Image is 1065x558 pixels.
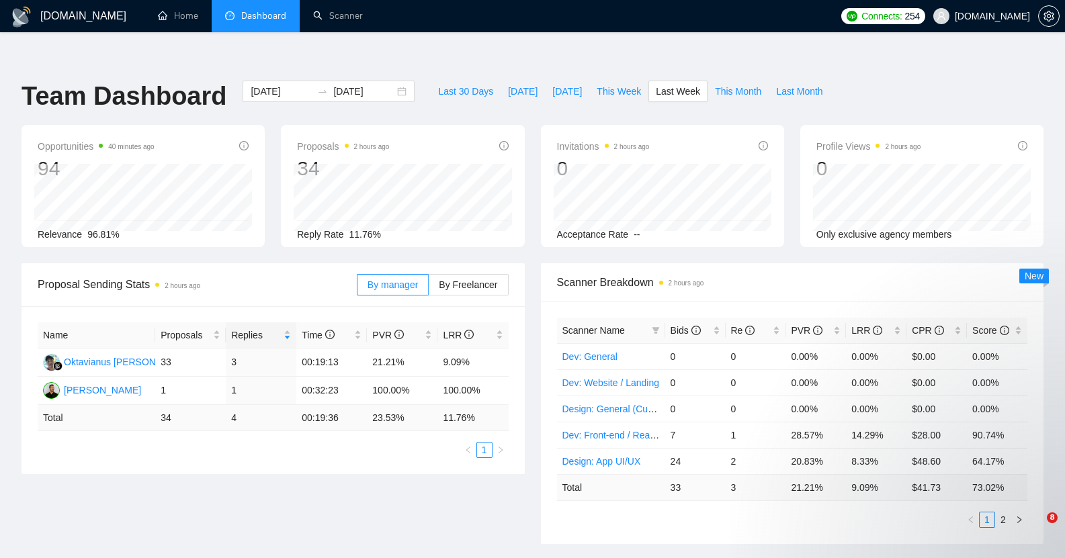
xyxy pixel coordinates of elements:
time: 2 hours ago [165,282,200,289]
div: 94 [38,156,155,181]
td: 0 [726,396,786,422]
button: setting [1038,5,1060,27]
span: info-circle [691,326,701,335]
span: This Month [715,84,761,99]
span: info-circle [325,330,335,339]
span: right [497,446,505,454]
span: filter [649,320,663,340]
td: 0.00% [785,369,846,396]
span: [DATE] [552,84,582,99]
button: left [963,512,979,528]
td: 23.53 % [367,405,437,431]
button: [DATE] [501,81,545,102]
td: 3 [726,474,786,500]
span: This Week [597,84,641,99]
td: 14.29% [846,422,906,448]
time: 2 hours ago [354,143,390,150]
img: upwork-logo.png [847,11,857,21]
a: setting [1038,11,1060,21]
td: 0.00% [846,343,906,369]
a: OOOktavianus [PERSON_NAME] Tape [43,356,214,367]
span: Relevance [38,229,82,240]
time: 2 hours ago [669,279,704,287]
div: 34 [297,156,389,181]
div: 0 [816,156,921,181]
span: Proposals [161,328,210,342]
td: 90.74% [967,422,1027,448]
th: Name [38,322,155,348]
td: 100.00% [437,377,508,405]
td: 28.57% [785,422,846,448]
span: LRR [851,325,882,336]
button: Last Week [648,81,708,102]
span: Replies [231,328,281,342]
td: 20.83% [785,448,846,474]
li: Previous Page [963,512,979,528]
span: [DATE] [508,84,538,99]
td: 0 [665,396,726,422]
span: -- [634,229,640,240]
span: LRR [443,330,474,340]
td: 33 [155,348,226,377]
td: 9.09% [437,348,508,377]
span: Last Month [776,84,822,99]
span: info-circle [873,326,882,335]
span: By manager [368,279,418,290]
button: Last 30 Days [431,81,501,102]
td: 0 [726,369,786,396]
span: user [937,11,946,21]
span: left [464,446,472,454]
td: Total [38,405,155,431]
span: Re [731,325,755,336]
li: Previous Page [460,442,476,458]
td: 11.76 % [437,405,508,431]
a: Dev: Website / Landing [562,377,660,388]
td: 00:19:36 [296,405,367,431]
th: Proposals [155,322,226,348]
span: PVR [791,325,822,336]
td: $0.00 [906,343,967,369]
td: 1 [155,377,226,405]
a: homeHome [158,10,198,21]
a: RB[PERSON_NAME] [43,384,141,395]
td: $0.00 [906,369,967,396]
span: filter [652,326,660,334]
span: Last Week [656,84,700,99]
td: 0.00% [846,396,906,422]
span: Proposal Sending Stats [38,276,357,293]
td: 33 [665,474,726,500]
img: OO [43,354,60,371]
td: 0.00% [967,369,1027,396]
img: gigradar-bm.png [53,361,62,371]
td: 21.21% [367,348,437,377]
span: Only exclusive agency members [816,229,952,240]
span: info-circle [239,141,249,150]
td: 3 [226,348,296,377]
td: 0.00% [967,396,1027,422]
td: $28.00 [906,422,967,448]
span: 8 [1047,512,1058,523]
button: right [493,442,509,458]
time: 40 minutes ago [108,143,154,150]
span: Invitations [557,138,650,154]
span: Bids [671,325,701,336]
td: 0.00% [846,369,906,396]
td: 7 [665,422,726,448]
span: Dashboard [241,10,286,21]
div: 0 [557,156,650,181]
span: info-circle [935,326,944,335]
span: By Freelancer [439,279,497,290]
img: logo [11,6,32,28]
span: to [317,86,328,97]
a: Design: General (Custom) [562,404,672,414]
td: 00:32:23 [296,377,367,405]
time: 2 hours ago [885,143,921,150]
span: Connects: [861,9,902,24]
a: Dev: General [562,351,617,362]
td: 0 [726,343,786,369]
td: 0 [665,369,726,396]
td: 4 [226,405,296,431]
button: This Month [708,81,769,102]
iframe: Intercom live chat [1019,512,1052,545]
span: CPR [912,325,943,336]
